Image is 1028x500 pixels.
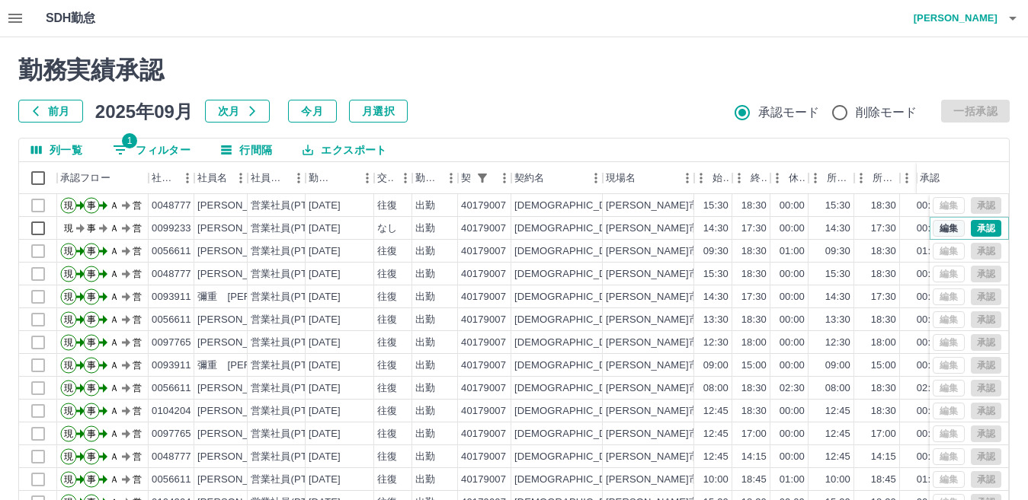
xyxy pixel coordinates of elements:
[87,246,96,256] text: 事
[309,450,341,464] div: [DATE]
[248,162,306,194] div: 社員区分
[251,404,331,419] div: 営業社員(PT契約)
[197,221,280,236] div: [PERSON_NAME]
[394,167,417,189] button: メニュー
[514,404,637,419] div: [DEMOGRAPHIC_DATA]市
[780,473,805,487] div: 01:00
[825,290,850,304] div: 14:30
[871,336,896,350] div: 18:00
[64,360,73,371] text: 現
[377,313,397,327] div: 往復
[933,220,965,237] button: 編集
[606,450,887,464] div: [PERSON_NAME]市[PERSON_NAME][GEOGRAPHIC_DATA]
[197,404,280,419] div: [PERSON_NAME]
[251,162,287,194] div: 社員区分
[606,381,887,396] div: [PERSON_NAME]市[PERSON_NAME][GEOGRAPHIC_DATA]
[825,221,850,236] div: 14:30
[871,221,896,236] div: 17:30
[461,290,506,304] div: 40179007
[377,381,397,396] div: 往復
[377,267,397,282] div: 往復
[152,162,176,194] div: 社員番号
[415,336,435,350] div: 出勤
[741,427,767,441] div: 17:00
[64,337,73,348] text: 現
[461,427,506,441] div: 40179007
[713,162,729,194] div: 始業
[309,404,341,419] div: [DATE]
[789,162,805,194] div: 休憩
[780,221,805,236] div: 00:00
[133,337,142,348] text: 営
[197,427,280,441] div: [PERSON_NAME]
[335,167,356,189] button: ソート
[309,267,341,282] div: [DATE]
[377,199,397,213] div: 往復
[110,360,119,371] text: Ａ
[64,223,73,234] text: 現
[606,358,887,373] div: [PERSON_NAME]市[PERSON_NAME][GEOGRAPHIC_DATA]
[825,358,850,373] div: 09:00
[122,133,137,148] span: 1
[825,381,850,396] div: 08:00
[606,244,887,259] div: [PERSON_NAME]市[PERSON_NAME][GEOGRAPHIC_DATA]
[856,104,918,122] span: 削除モード
[87,428,96,439] text: 事
[309,221,341,236] div: [DATE]
[110,246,119,256] text: Ａ
[290,139,399,161] button: エクスポート
[309,336,341,350] div: [DATE]
[514,313,637,327] div: [DEMOGRAPHIC_DATA]市
[197,267,280,282] div: [PERSON_NAME]
[825,473,850,487] div: 10:00
[741,199,767,213] div: 18:30
[415,267,435,282] div: 出勤
[64,406,73,416] text: 現
[780,244,805,259] div: 01:00
[133,246,142,256] text: 営
[197,290,310,304] div: 彌重 [PERSON_NAME]
[133,223,142,234] text: 営
[415,290,435,304] div: 出勤
[461,404,506,419] div: 40179007
[703,313,729,327] div: 13:30
[871,450,896,464] div: 14:15
[176,167,199,189] button: メニュー
[780,381,805,396] div: 02:30
[110,269,119,279] text: Ａ
[377,473,397,487] div: 往復
[377,404,397,419] div: 往復
[676,167,699,189] button: メニュー
[770,162,809,194] div: 休憩
[917,381,942,396] div: 02:30
[152,381,191,396] div: 0056611
[64,200,73,211] text: 現
[780,404,805,419] div: 00:00
[741,313,767,327] div: 18:30
[19,139,94,161] button: 列選択
[149,162,194,194] div: 社員番号
[251,473,331,487] div: 営業社員(PT契約)
[415,244,435,259] div: 出勤
[871,381,896,396] div: 18:30
[251,267,331,282] div: 営業社員(PT契約)
[780,313,805,327] div: 00:00
[197,358,310,373] div: 彌重 [PERSON_NAME]
[152,267,191,282] div: 0048777
[251,221,331,236] div: 営業社員(PT契約)
[461,313,506,327] div: 40179007
[917,313,942,327] div: 00:00
[741,221,767,236] div: 17:30
[152,404,191,419] div: 0104204
[309,313,341,327] div: [DATE]
[606,290,887,304] div: [PERSON_NAME]市[PERSON_NAME][GEOGRAPHIC_DATA]
[871,313,896,327] div: 18:30
[606,427,887,441] div: [PERSON_NAME]市[PERSON_NAME][GEOGRAPHIC_DATA]
[110,291,119,302] text: Ａ
[917,427,942,441] div: 00:00
[101,139,203,161] button: フィルター表示
[377,244,397,259] div: 往復
[377,427,397,441] div: 往復
[606,473,887,487] div: [PERSON_NAME]市[PERSON_NAME][GEOGRAPHIC_DATA]
[606,221,887,236] div: [PERSON_NAME]市[PERSON_NAME][GEOGRAPHIC_DATA]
